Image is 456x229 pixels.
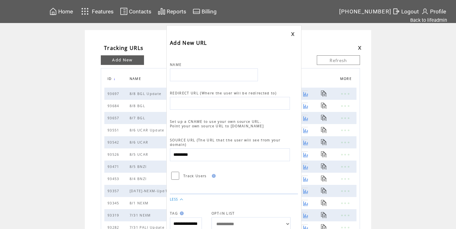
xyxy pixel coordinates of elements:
[170,119,261,124] span: Set up a CNAME to use your own source URL.
[170,62,181,67] span: NAME
[170,211,178,216] span: TAG
[170,138,280,147] span: SOURCE URL (The URL that the user will see from your domain)
[210,174,216,178] img: help.gif
[170,197,178,201] a: LESS
[170,124,264,128] span: Point your own source URL to [DOMAIN_NAME]
[178,211,184,215] img: help.gif
[170,91,276,95] span: REDIRECT URL (Where the user will be redirected to)
[212,211,235,216] span: OPT-IN LIST
[183,174,207,178] span: Track Users
[170,39,207,46] span: Add New URL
